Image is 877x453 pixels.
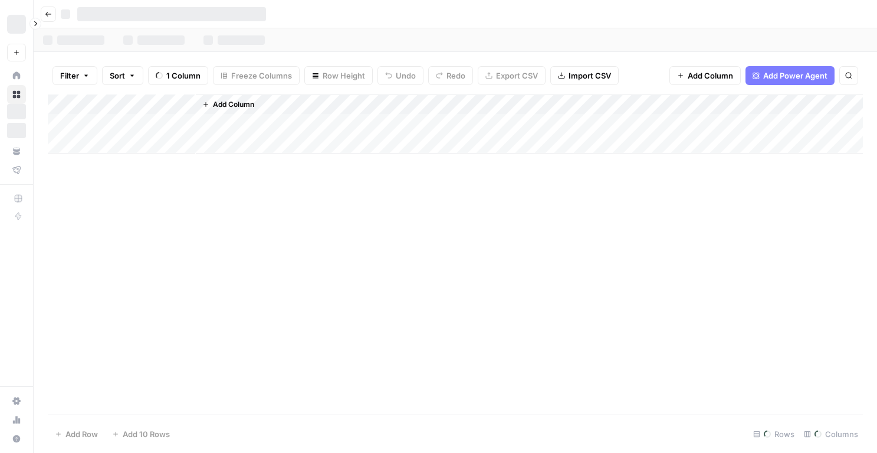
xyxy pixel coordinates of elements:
a: Your Data [7,142,26,161]
span: 1 Column [166,70,201,82]
button: Filter [52,66,97,85]
button: Help + Support [7,429,26,448]
span: Redo [446,70,465,82]
button: Import CSV [550,66,619,85]
button: Add Row [48,425,105,444]
span: Export CSV [496,70,538,82]
button: Row Height [304,66,373,85]
span: Add Power Agent [763,70,827,82]
a: Browse [7,85,26,104]
a: Home [7,66,26,85]
button: Add Column [198,97,259,112]
span: Add Column [213,99,254,110]
div: Rows [748,425,799,444]
span: Add Row [65,428,98,440]
a: Usage [7,410,26,429]
span: Add Column [688,70,733,82]
button: Redo [428,66,473,85]
button: Undo [377,66,423,85]
button: 1 Column [148,66,208,85]
span: Add 10 Rows [123,428,170,440]
button: Add 10 Rows [105,425,177,444]
button: Freeze Columns [213,66,300,85]
a: Settings [7,392,26,410]
span: Row Height [323,70,365,82]
button: Export CSV [478,66,546,85]
a: Flightpath [7,161,26,180]
span: Filter [60,70,79,82]
button: Add Column [669,66,741,85]
span: Import CSV [569,70,611,82]
button: Sort [102,66,143,85]
span: Undo [396,70,416,82]
span: Freeze Columns [231,70,292,82]
div: Columns [799,425,863,444]
button: Add Power Agent [745,66,835,85]
span: Sort [110,70,125,82]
